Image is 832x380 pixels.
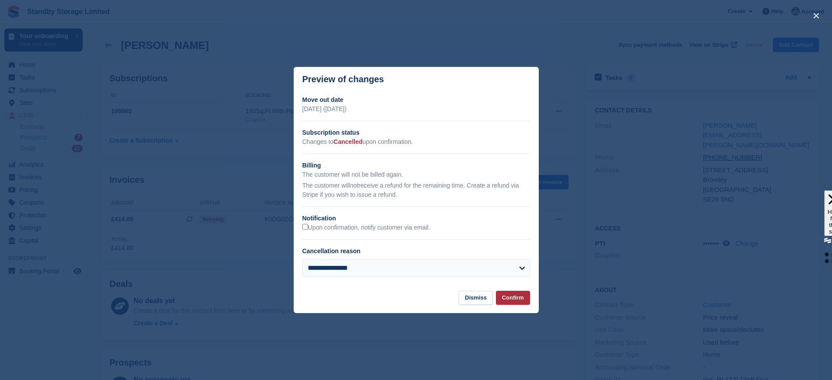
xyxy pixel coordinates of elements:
input: Upon confirmation, notify customer via email. [302,224,308,230]
h2: Move out date [302,95,530,105]
p: The customer will receive a refund for the remaining time. Create a refund via Stripe if you wish... [302,181,530,199]
button: Confirm [496,291,530,305]
em: not [350,182,358,189]
h2: Subscription status [302,128,530,137]
button: Dismiss [459,291,493,305]
p: Changes to upon confirmation. [302,137,530,146]
h2: Notification [302,214,530,223]
button: close [809,9,823,23]
h2: Billing [302,161,530,170]
p: [DATE] ([DATE]) [302,105,530,114]
p: Preview of changes [302,74,384,84]
p: The customer will not be billed again. [302,170,530,179]
label: Upon confirmation, notify customer via email. [302,224,430,232]
label: Cancellation reason [302,248,361,254]
span: Cancelled [334,138,362,145]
